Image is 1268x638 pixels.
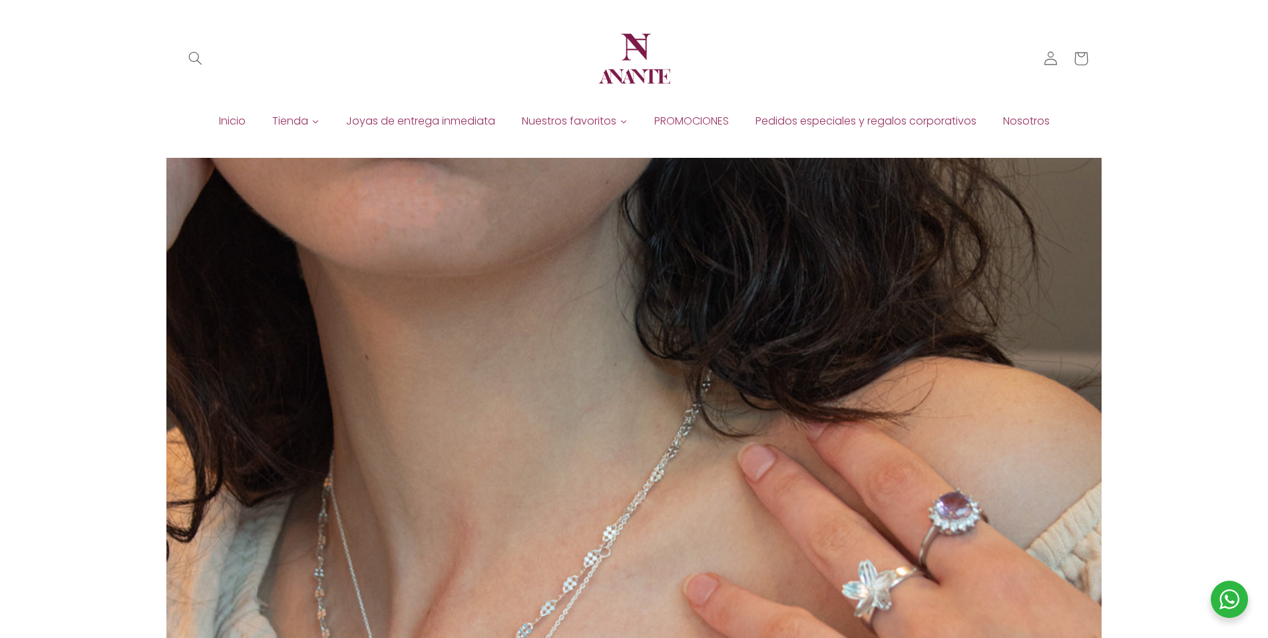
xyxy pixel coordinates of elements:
[654,114,729,129] span: PROMOCIONES
[180,43,210,74] summary: Búsqueda
[522,114,616,129] span: Nuestros favoritos
[206,111,259,131] a: Inicio
[272,114,308,129] span: Tienda
[755,114,976,129] span: Pedidos especiales y regalos corporativos
[1003,114,1050,129] span: Nosotros
[219,114,246,129] span: Inicio
[333,111,509,131] a: Joyas de entrega inmediata
[641,111,742,131] a: PROMOCIONES
[742,111,990,131] a: Pedidos especiales y regalos corporativos
[259,111,333,131] a: Tienda
[990,111,1063,131] a: Nosotros
[594,19,674,99] img: Anante Joyería | Diseño en plata y oro
[346,114,495,129] span: Joyas de entrega inmediata
[509,111,641,131] a: Nuestros favoritos
[589,13,680,104] a: Anante Joyería | Diseño en plata y oro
